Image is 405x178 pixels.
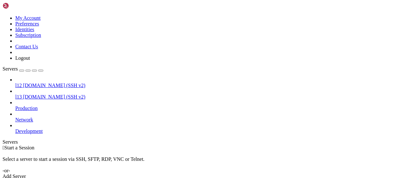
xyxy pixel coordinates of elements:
span: l13 [15,94,22,99]
div: Select a server to start a session via SSH, SFTP, RDP, VNC or Telnet. -or- [3,151,402,174]
span: Development [15,128,43,134]
img: Shellngn [3,3,39,9]
li: Network [15,111,402,123]
a: Subscription [15,32,41,38]
span: Servers [3,66,18,72]
a: Contact Us [15,44,38,49]
span:  [3,145,4,150]
li: Production [15,100,402,111]
a: Development [15,128,402,134]
a: Preferences [15,21,39,26]
span: Start a Session [4,145,34,150]
span: [DOMAIN_NAME] (SSH v2) [23,94,85,99]
a: Logout [15,55,30,61]
a: Identities [15,27,34,32]
span: l12 [15,83,22,88]
a: Servers [3,66,43,72]
span: [DOMAIN_NAME] (SSH v2) [23,83,85,88]
li: l12 [DOMAIN_NAME] (SSH v2) [15,77,402,88]
div: Servers [3,139,402,145]
a: l13 [DOMAIN_NAME] (SSH v2) [15,94,402,100]
span: Network [15,117,33,122]
a: Production [15,106,402,111]
a: My Account [15,15,41,21]
li: Development [15,123,402,134]
a: l12 [DOMAIN_NAME] (SSH v2) [15,83,402,88]
li: l13 [DOMAIN_NAME] (SSH v2) [15,88,402,100]
span: Production [15,106,38,111]
a: Network [15,117,402,123]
